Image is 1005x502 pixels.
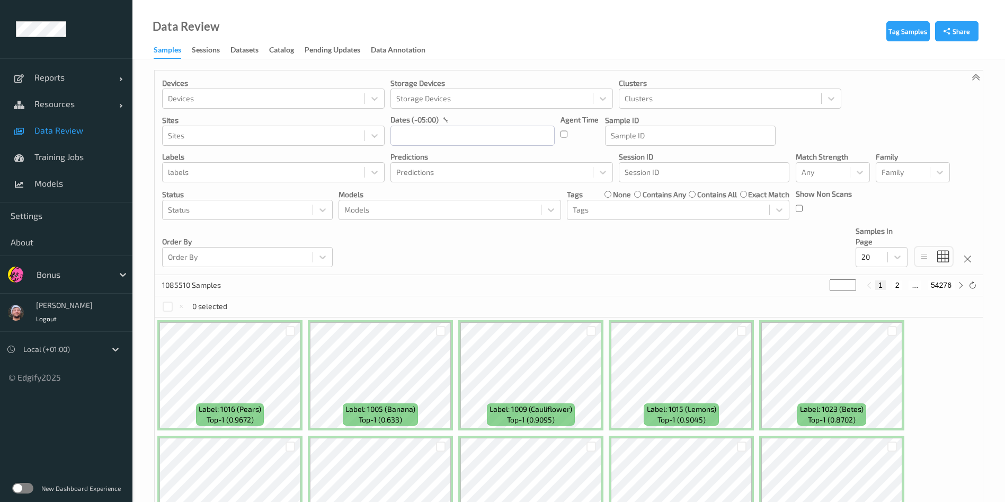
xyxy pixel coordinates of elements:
[339,189,561,200] p: Models
[748,189,789,200] label: exact match
[154,45,181,59] div: Samples
[162,236,333,247] p: Order By
[390,78,613,89] p: Storage Devices
[192,43,230,58] a: Sessions
[892,280,903,290] button: 2
[199,404,261,415] span: Label: 1016 (Pears)
[192,45,220,58] div: Sessions
[800,404,864,415] span: Label: 1023 (Betes)
[305,43,371,58] a: Pending Updates
[390,152,613,162] p: Predictions
[643,189,686,200] label: contains any
[359,415,402,425] span: top-1 (0.633)
[269,43,305,58] a: Catalog
[162,115,385,126] p: Sites
[305,45,360,58] div: Pending Updates
[876,152,950,162] p: Family
[192,301,227,312] p: 0 selected
[796,152,870,162] p: Match Strength
[507,415,555,425] span: top-1 (0.9095)
[371,45,425,58] div: Data Annotation
[154,43,192,59] a: Samples
[647,404,716,415] span: Label: 1015 (Lemons)
[162,78,385,89] p: Devices
[928,280,955,290] button: 54276
[613,189,631,200] label: none
[162,189,333,200] p: Status
[345,404,415,415] span: Label: 1005 (Banana)
[808,415,856,425] span: top-1 (0.8702)
[162,280,242,290] p: 1085510 Samples
[886,21,930,41] button: Tag Samples
[605,115,776,126] p: Sample ID
[856,226,908,247] p: Samples In Page
[875,280,886,290] button: 1
[230,43,269,58] a: Datasets
[162,152,385,162] p: labels
[567,189,583,200] p: Tags
[490,404,572,415] span: Label: 1009 (Cauliflower)
[619,152,789,162] p: Session ID
[390,115,439,125] p: dates (-05:00)
[657,415,706,425] span: top-1 (0.9045)
[909,280,921,290] button: ...
[561,115,599,125] p: Agent Time
[935,21,979,41] button: Share
[153,21,219,32] div: Data Review
[207,415,254,425] span: top-1 (0.9672)
[796,189,852,199] p: Show Non Scans
[269,45,294,58] div: Catalog
[697,189,737,200] label: contains all
[619,78,841,89] p: Clusters
[230,45,259,58] div: Datasets
[371,43,436,58] a: Data Annotation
